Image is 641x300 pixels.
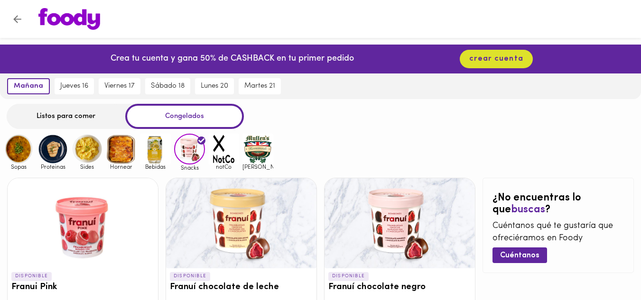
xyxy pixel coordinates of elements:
h2: ¿No encuentras lo que ? [492,192,624,215]
button: jueves 16 [55,78,94,94]
button: lunes 20 [195,78,234,94]
button: sábado 18 [145,78,190,94]
span: [PERSON_NAME] [242,164,273,170]
span: martes 21 [244,82,275,91]
img: mullens [242,134,273,164]
span: Cuéntanos [500,251,539,260]
span: Hornear [106,164,137,170]
iframe: Messagebird Livechat Widget [586,245,632,291]
button: crear cuenta [460,50,533,68]
span: sábado 18 [151,82,185,91]
img: logo.png [38,8,100,30]
span: mañana [14,82,43,91]
span: Snacks [174,164,205,171]
span: lunes 20 [201,82,228,91]
p: Crea tu cuenta y gana 50% de CASHBACK en tu primer pedido [111,53,354,65]
span: viernes 17 [104,82,135,91]
img: Sopas [3,134,34,164]
button: mañana [7,78,50,94]
button: Volver [6,8,29,31]
p: DISPONIBLE [170,272,210,281]
div: Franuí chocolate de leche [166,178,316,268]
button: Cuéntanos [492,247,547,263]
span: jueves 16 [60,82,88,91]
img: Hornear [106,134,137,164]
span: Bebidas [140,164,171,170]
h3: Franui Pink [11,282,154,292]
img: notCo [208,134,239,164]
span: Sopas [3,164,34,170]
p: DISPONIBLE [328,272,369,281]
span: buscas [511,204,545,215]
h3: Franuí chocolate negro [328,282,471,292]
div: Congelados [125,104,244,129]
div: Franui Pink [8,178,158,268]
img: Snacks [174,134,205,164]
div: Listos para comer [7,104,125,129]
span: Sides [72,164,102,170]
span: notCo [208,164,239,170]
button: viernes 17 [99,78,140,94]
img: Sides [72,134,102,164]
img: Bebidas [140,134,171,164]
h3: Franuí chocolate de leche [170,282,313,292]
p: Cuéntanos qué te gustaría que ofreciéramos en Foody [492,220,624,245]
button: martes 21 [239,78,281,94]
p: DISPONIBLE [11,272,52,281]
span: crear cuenta [469,55,523,64]
div: Franuí chocolate negro [325,178,475,268]
span: Proteinas [37,164,68,170]
img: Proteinas [37,134,68,164]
